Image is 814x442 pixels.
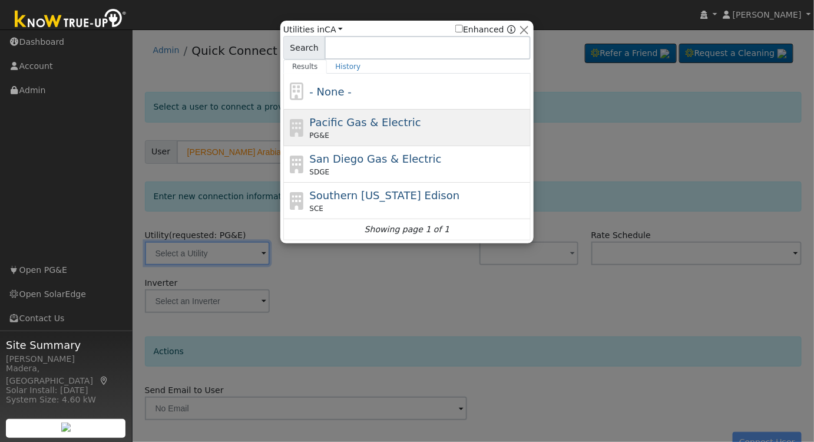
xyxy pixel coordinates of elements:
[310,130,329,141] span: PG&E
[455,24,515,36] span: Show enhanced providers
[310,116,421,128] span: Pacific Gas & Electric
[6,384,126,397] div: Solar Install: [DATE]
[6,362,126,387] div: Madera, [GEOGRAPHIC_DATA]
[6,337,126,353] span: Site Summary
[310,85,352,98] span: - None -
[327,60,370,74] a: History
[733,10,802,19] span: [PERSON_NAME]
[99,376,110,385] a: Map
[6,353,126,365] div: [PERSON_NAME]
[455,25,463,32] input: Enhanced
[61,423,71,432] img: retrieve
[310,167,330,177] span: SDGE
[507,25,515,34] a: Enhanced Providers
[455,24,504,36] label: Enhanced
[6,394,126,406] div: System Size: 4.60 kW
[283,36,325,60] span: Search
[365,223,449,236] i: Showing page 1 of 1
[325,25,343,34] a: CA
[9,6,133,33] img: Know True-Up
[283,24,343,36] span: Utilities in
[310,203,324,214] span: SCE
[310,189,460,202] span: Southern [US_STATE] Edison
[283,60,327,74] a: Results
[310,153,442,165] span: San Diego Gas & Electric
